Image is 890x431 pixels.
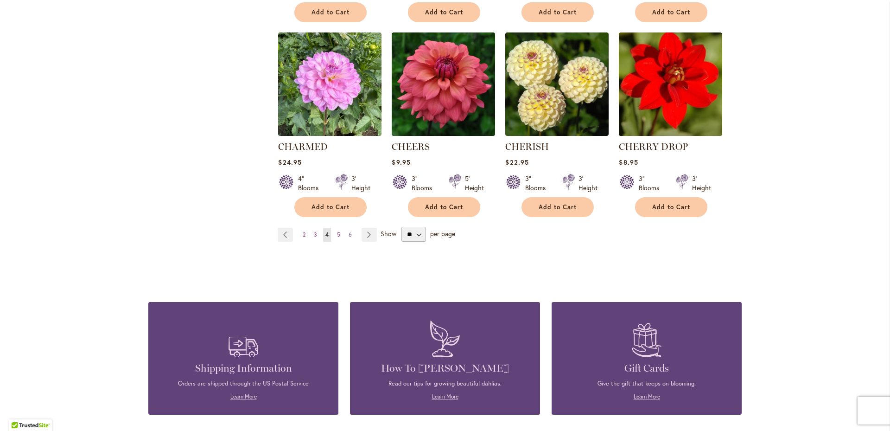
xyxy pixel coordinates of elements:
[635,197,707,217] button: Add to Cart
[635,2,707,22] button: Add to Cart
[425,8,463,16] span: Add to Cart
[364,362,526,375] h4: How To [PERSON_NAME]
[278,141,328,152] a: CHARMED
[465,174,484,193] div: 5' Height
[408,197,480,217] button: Add to Cart
[425,203,463,211] span: Add to Cart
[392,129,495,138] a: CHEERS
[298,174,324,193] div: 4" Blooms
[278,158,301,167] span: $24.95
[346,228,354,242] a: 6
[278,129,381,138] a: CHARMED
[311,203,350,211] span: Add to Cart
[619,141,688,152] a: CHERRY DROP
[692,174,711,193] div: 3' Height
[430,229,455,238] span: per page
[7,398,33,424] iframe: Launch Accessibility Center
[364,380,526,388] p: Read our tips for growing beautiful dahlias.
[303,231,305,238] span: 2
[408,2,480,22] button: Add to Cart
[505,158,528,167] span: $22.95
[619,129,722,138] a: CHERRY DROP
[566,362,728,375] h4: Gift Cards
[314,231,317,238] span: 3
[566,380,728,388] p: Give the gift that keeps on blooming.
[578,174,598,193] div: 3' Height
[412,174,438,193] div: 3" Blooms
[505,32,609,136] img: CHERISH
[300,228,308,242] a: 2
[325,231,329,238] span: 4
[294,2,367,22] button: Add to Cart
[539,203,577,211] span: Add to Cart
[521,2,594,22] button: Add to Cart
[162,362,324,375] h4: Shipping Information
[278,32,381,136] img: CHARMED
[230,393,257,400] a: Learn More
[392,158,410,167] span: $9.95
[619,32,722,136] img: CHERRY DROP
[505,141,549,152] a: CHERISH
[634,393,660,400] a: Learn More
[505,129,609,138] a: CHERISH
[619,158,638,167] span: $8.95
[392,141,430,152] a: CHEERS
[311,228,319,242] a: 3
[392,32,495,136] img: CHEERS
[349,231,352,238] span: 6
[337,231,340,238] span: 5
[381,229,396,238] span: Show
[335,228,343,242] a: 5
[521,197,594,217] button: Add to Cart
[351,174,370,193] div: 3' Height
[525,174,551,193] div: 3" Blooms
[639,174,665,193] div: 3" Blooms
[539,8,577,16] span: Add to Cart
[652,8,690,16] span: Add to Cart
[432,393,458,400] a: Learn More
[311,8,350,16] span: Add to Cart
[294,197,367,217] button: Add to Cart
[162,380,324,388] p: Orders are shipped through the US Postal Service
[652,203,690,211] span: Add to Cart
